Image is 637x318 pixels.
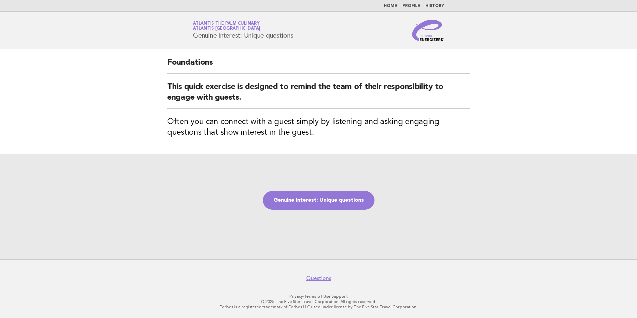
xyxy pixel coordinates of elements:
[402,4,420,8] a: Profile
[412,20,444,41] img: Service Energizers
[425,4,444,8] a: History
[193,22,294,39] h1: Genuine interest: Unique questions
[115,304,522,310] p: Forbes is a registered trademark of Forbes LLC used under license by The Five Star Travel Corpora...
[167,82,470,109] h2: This quick exercise is designed to remind the team of their responsibility to engage with guests.
[167,117,470,138] h3: Often you can connect with a guest simply by listening and asking engaging questions that show in...
[290,294,303,299] a: Privacy
[193,21,260,31] a: Atlantis The Palm CulinaryAtlantis [GEOGRAPHIC_DATA]
[193,27,260,31] span: Atlantis [GEOGRAPHIC_DATA]
[384,4,397,8] a: Home
[115,299,522,304] p: © 2025 The Five Star Travel Corporation. All rights reserved.
[331,294,348,299] a: Support
[304,294,330,299] a: Terms of Use
[306,275,331,282] a: Questions
[167,57,470,74] h2: Foundations
[115,294,522,299] p: · ·
[263,191,374,210] a: Genuine interest: Unique questions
